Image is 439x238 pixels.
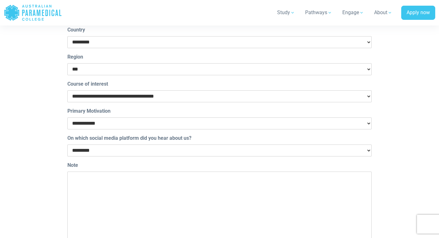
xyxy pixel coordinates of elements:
a: About [370,4,396,21]
label: Primary Motivation [67,107,111,115]
label: On which social media platform did you hear about us? [67,134,191,142]
a: Apply now [401,6,435,20]
label: Region [67,53,83,61]
label: Note [67,161,78,169]
a: Study [273,4,299,21]
a: Pathways [301,4,336,21]
a: Australian Paramedical College [4,3,62,23]
label: Country [67,26,85,34]
label: Course of interest [67,80,108,88]
a: Engage [339,4,368,21]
